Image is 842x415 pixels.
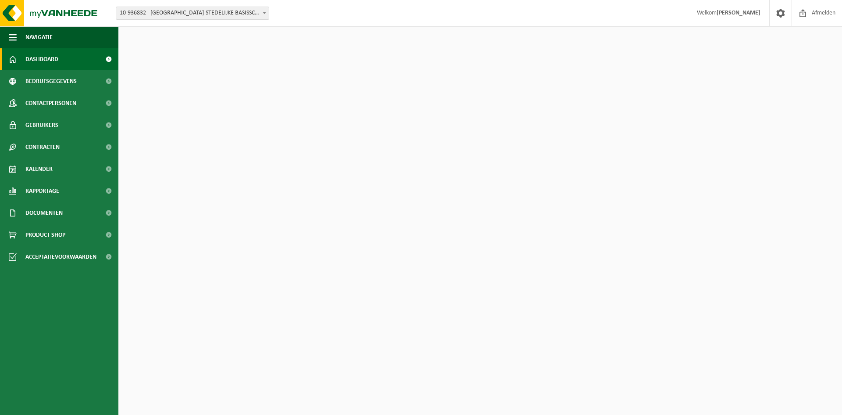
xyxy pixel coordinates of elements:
[25,136,60,158] span: Contracten
[25,224,65,246] span: Product Shop
[25,48,58,70] span: Dashboard
[717,10,760,16] strong: [PERSON_NAME]
[25,92,76,114] span: Contactpersonen
[25,26,53,48] span: Navigatie
[25,158,53,180] span: Kalender
[25,114,58,136] span: Gebruikers
[116,7,269,19] span: 10-936832 - IMOG-STEDELIJKE BASISSCHOOL CENTRUM - HARELBEKE
[25,202,63,224] span: Documenten
[25,246,96,268] span: Acceptatievoorwaarden
[25,180,59,202] span: Rapportage
[25,70,77,92] span: Bedrijfsgegevens
[116,7,269,20] span: 10-936832 - IMOG-STEDELIJKE BASISSCHOOL CENTRUM - HARELBEKE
